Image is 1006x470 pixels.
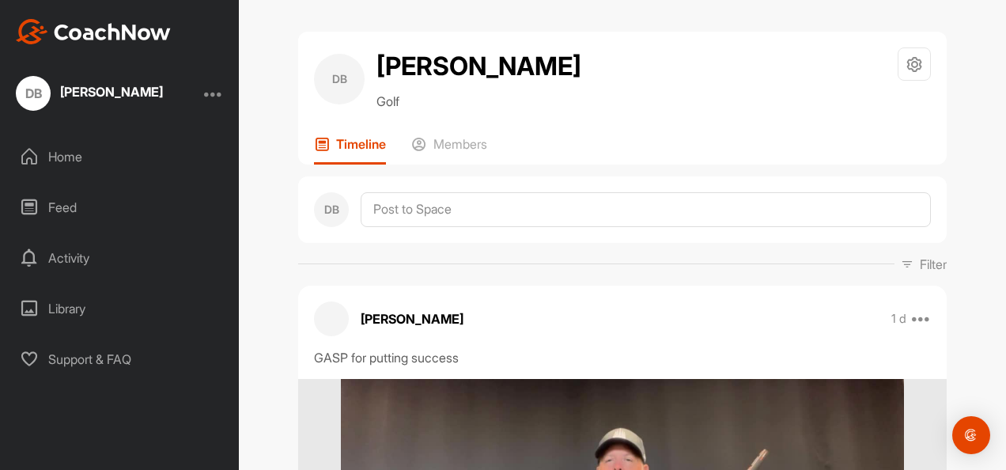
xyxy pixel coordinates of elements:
[361,309,463,328] p: [PERSON_NAME]
[952,416,990,454] div: Open Intercom Messenger
[16,76,51,111] div: DB
[891,311,906,327] p: 1 d
[376,92,581,111] p: Golf
[9,238,232,278] div: Activity
[920,255,947,274] p: Filter
[314,192,349,227] div: DB
[9,339,232,379] div: Support & FAQ
[9,188,232,227] div: Feed
[16,19,171,44] img: CoachNow
[376,47,581,85] h2: [PERSON_NAME]
[60,85,163,98] div: [PERSON_NAME]
[314,54,365,104] div: DB
[314,348,931,367] div: GASP for putting success
[9,137,232,176] div: Home
[9,289,232,328] div: Library
[433,136,487,152] p: Members
[336,136,386,152] p: Timeline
